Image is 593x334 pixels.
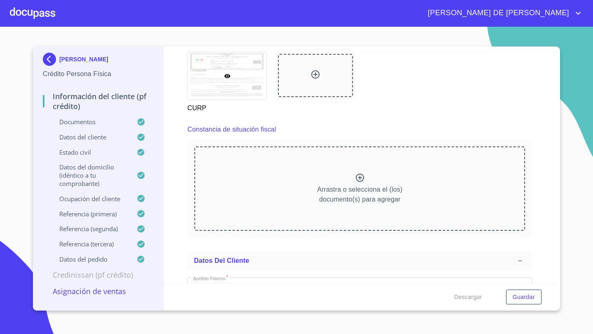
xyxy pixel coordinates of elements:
p: [PERSON_NAME] [59,56,108,63]
button: Guardar [506,290,542,305]
span: Datos del cliente [194,257,249,264]
p: Datos del domicilio (idéntico a tu comprobante) [43,163,137,188]
p: Datos del cliente [43,133,137,141]
button: account of current user [422,7,583,20]
span: [PERSON_NAME] DE [PERSON_NAME] [422,7,573,20]
p: Asignación de Ventas [43,286,154,296]
div: [PERSON_NAME] [43,53,154,69]
p: Constancia de situación fiscal [187,125,276,135]
p: Documentos [43,118,137,126]
p: Referencia (segunda) [43,225,137,233]
span: Descargar [454,292,482,302]
span: Guardar [513,292,535,302]
p: CURP [187,100,266,113]
img: Docupass spot blue [43,53,59,66]
button: Descargar [451,290,486,305]
p: Credinissan (PF crédito) [43,270,154,280]
p: Referencia (primera) [43,210,137,218]
p: Crédito Persona Física [43,69,154,79]
p: Arrastra o selecciona el (los) documento(s) para agregar [317,185,402,204]
p: Datos del pedido [43,255,137,263]
div: Datos del cliente [187,251,532,271]
p: Estado Civil [43,148,137,156]
p: Ocupación del Cliente [43,195,137,203]
p: Referencia (tercera) [43,240,137,248]
p: Información del cliente (PF crédito) [43,91,154,111]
